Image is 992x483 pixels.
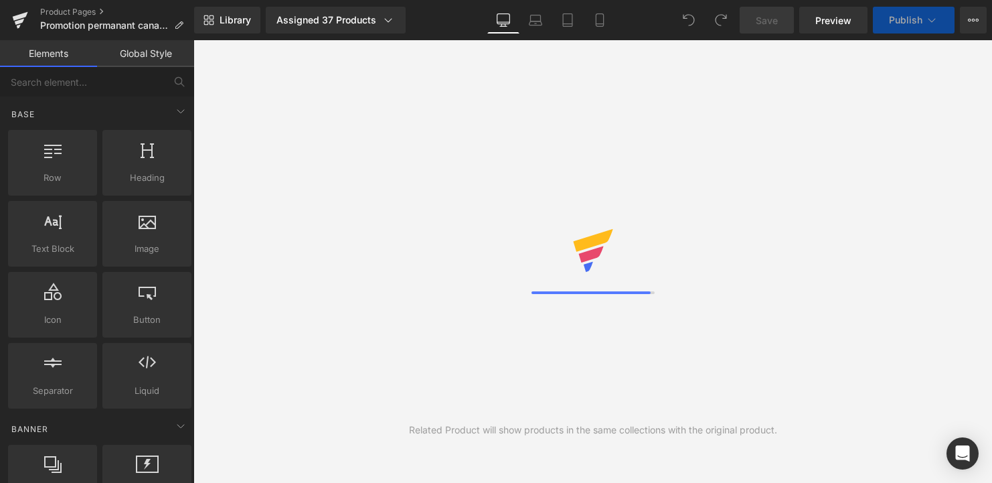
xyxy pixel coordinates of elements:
div: Open Intercom Messenger [946,437,979,470]
a: Desktop [487,7,519,33]
span: Button [106,313,187,327]
span: Image [106,242,187,256]
button: Undo [675,7,702,33]
a: Preview [799,7,867,33]
a: Tablet [552,7,584,33]
a: Global Style [97,40,194,67]
a: Laptop [519,7,552,33]
span: Icon [12,313,93,327]
a: Mobile [584,7,616,33]
span: Text Block [12,242,93,256]
button: More [960,7,987,33]
div: Assigned 37 Products [276,13,395,27]
span: Preview [815,13,851,27]
a: Product Pages [40,7,194,17]
button: Publish [873,7,955,33]
span: Promotion permanant canapé velours [40,20,169,31]
span: Save [756,13,778,27]
span: Row [12,171,93,185]
span: Banner [10,423,50,435]
span: Separator [12,384,93,398]
span: Library [220,14,251,26]
div: Related Product will show products in the same collections with the original product. [409,423,777,437]
span: Liquid [106,384,187,398]
span: Publish [889,15,922,25]
button: Redo [708,7,734,33]
span: Base [10,108,36,121]
a: New Library [194,7,260,33]
span: Heading [106,171,187,185]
